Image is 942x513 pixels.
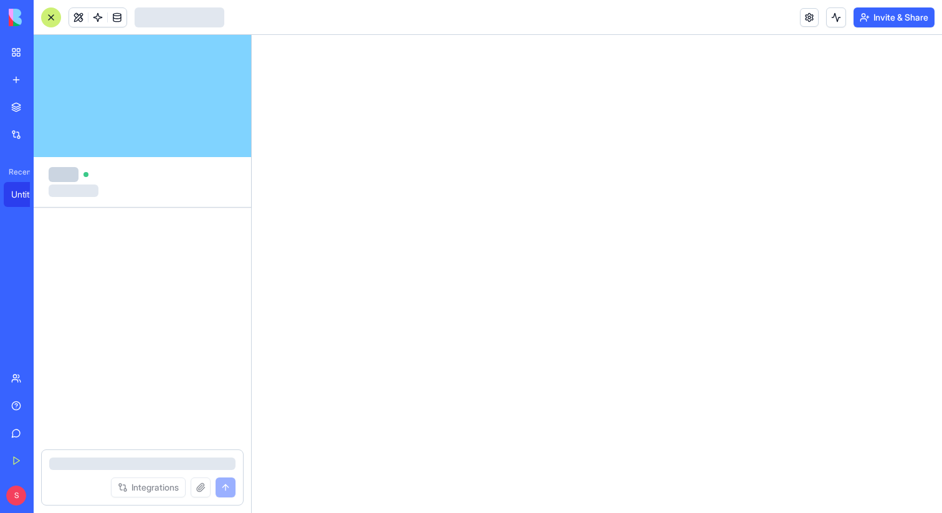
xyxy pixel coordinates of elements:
button: Invite & Share [854,7,935,27]
img: logo [9,9,86,26]
span: S [6,486,26,506]
a: Untitled App [4,182,54,207]
span: Recent [4,167,30,177]
div: Untitled App [11,188,46,201]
